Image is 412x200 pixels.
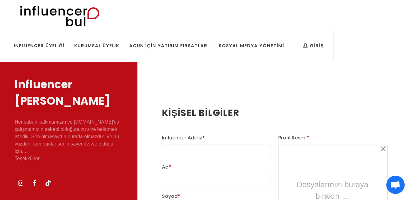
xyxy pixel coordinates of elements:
[74,42,119,49] div: Kurumsal Üyelik
[162,134,206,142] label: Influencer Adınız :
[219,42,284,49] div: Sosyal Medya Yönetimi
[162,106,388,120] h2: Kişisel Bilgiler
[380,145,387,153] button: Close
[214,30,289,61] a: Sosyal Medya Yönetimi
[125,30,213,61] a: Acun İçin Yatırım Fırsatları
[15,118,123,162] p: Her sabah kalkmamızın ve [DOMAIN_NAME]'da çalışmamızın sebebi olduğunuzu size belirtmek istedik. ...
[278,134,311,142] label: Profil Resmi :
[386,176,405,194] div: Açık sohbet
[129,42,209,49] div: Acun İçin Yatırım Fırsatları
[70,30,124,61] a: Kurumsal Üyelik
[9,30,69,61] a: Influencer Üyeliği
[298,30,328,61] a: Giriş
[162,193,182,200] label: Soyad :
[303,42,324,49] div: Giriş
[14,42,64,49] div: Influencer Üyeliği
[15,76,123,109] h1: Influencer [PERSON_NAME]
[162,163,173,171] label: Ad :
